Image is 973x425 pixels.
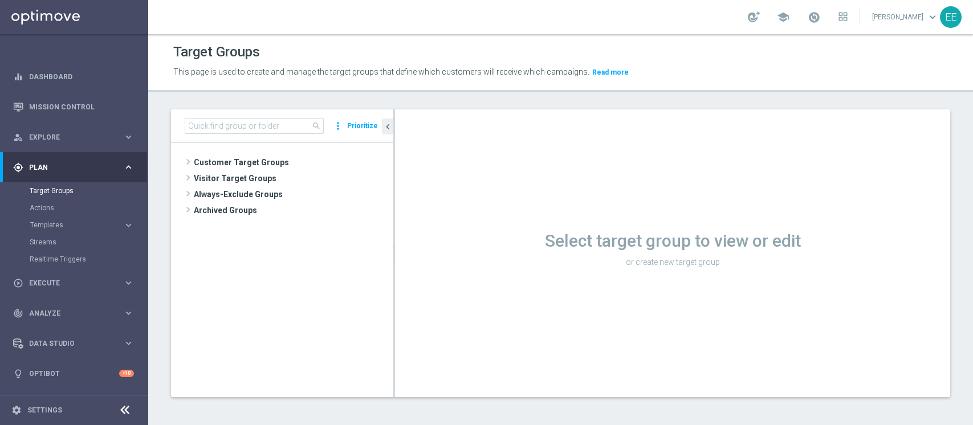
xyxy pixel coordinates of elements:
button: Data Studio keyboard_arrow_right [13,339,135,348]
span: keyboard_arrow_down [926,11,939,23]
i: keyboard_arrow_right [123,220,134,231]
span: This page is used to create and manage the target groups that define which customers will receive... [173,67,589,76]
button: play_circle_outline Execute keyboard_arrow_right [13,279,135,288]
div: Templates [30,216,147,234]
i: track_changes [13,308,23,318]
button: Mission Control [13,103,135,112]
p: or create new target group [395,257,950,267]
a: Target Groups [30,186,119,195]
button: Read more [591,66,630,79]
i: equalizer [13,72,23,82]
i: play_circle_outline [13,278,23,288]
button: gps_fixed Plan keyboard_arrow_right [13,163,135,172]
span: Customer Target Groups [194,154,393,170]
a: Streams [30,238,119,247]
div: Streams [30,234,147,251]
input: Quick find group or folder [185,118,324,134]
span: Visitor Target Groups [194,170,393,186]
a: [PERSON_NAME]keyboard_arrow_down [871,9,940,26]
span: Plan [29,164,123,171]
div: Analyze [13,308,123,318]
a: Mission Control [29,92,134,122]
div: Plan [13,162,123,173]
button: person_search Explore keyboard_arrow_right [13,133,135,142]
span: school [777,11,789,23]
div: Realtime Triggers [30,251,147,268]
i: gps_fixed [13,162,23,173]
div: Dashboard [13,62,134,92]
a: Actions [30,203,119,213]
span: Execute [29,280,123,287]
i: keyboard_arrow_right [123,308,134,318]
span: Analyze [29,310,123,317]
span: Templates [30,222,112,228]
span: Explore [29,134,123,141]
span: search [312,121,321,130]
span: Archived Groups [194,202,393,218]
i: keyboard_arrow_right [123,132,134,142]
button: lightbulb Optibot +10 [13,369,135,378]
button: Templates keyboard_arrow_right [30,220,135,230]
div: Optibot [13,358,134,389]
h1: Target Groups [173,44,260,60]
div: EE [940,6,962,28]
div: Actions [30,199,147,216]
div: Data Studio [13,338,123,349]
i: keyboard_arrow_right [123,162,134,173]
span: Data Studio [29,340,123,347]
div: Templates [30,222,123,228]
a: Optibot [29,358,119,389]
button: Prioritize [345,118,380,134]
a: Realtime Triggers [30,255,119,264]
i: chevron_left [382,121,393,132]
i: lightbulb [13,369,23,379]
i: keyboard_arrow_right [123,338,134,349]
button: chevron_left [382,118,393,134]
div: Explore [13,132,123,142]
button: track_changes Analyze keyboard_arrow_right [13,309,135,318]
i: settings [11,405,22,415]
div: Execute [13,278,123,288]
button: equalizer Dashboard [13,72,135,81]
div: Target Groups [30,182,147,199]
i: keyboard_arrow_right [123,277,134,288]
i: more_vert [332,118,344,134]
h1: Select target group to view or edit [395,231,950,251]
a: Dashboard [29,62,134,92]
a: Settings [27,407,62,414]
div: +10 [119,370,134,377]
div: Mission Control [13,92,134,122]
i: person_search [13,132,23,142]
span: Always-Exclude Groups [194,186,393,202]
